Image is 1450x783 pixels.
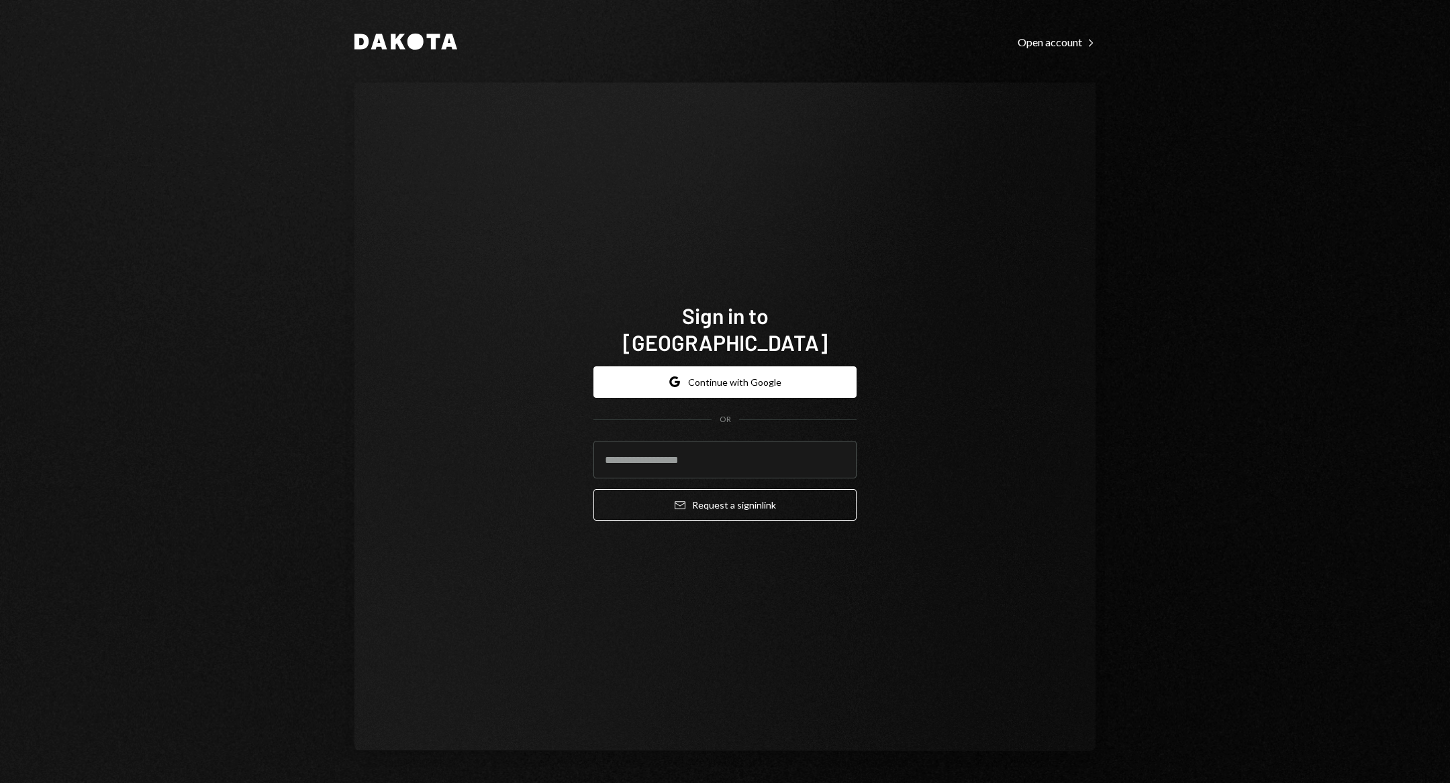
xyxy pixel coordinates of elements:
button: Request a signinlink [593,489,857,521]
button: Continue with Google [593,366,857,398]
div: OR [720,414,731,425]
div: Open account [1018,36,1096,49]
h1: Sign in to [GEOGRAPHIC_DATA] [593,302,857,356]
a: Open account [1018,34,1096,49]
